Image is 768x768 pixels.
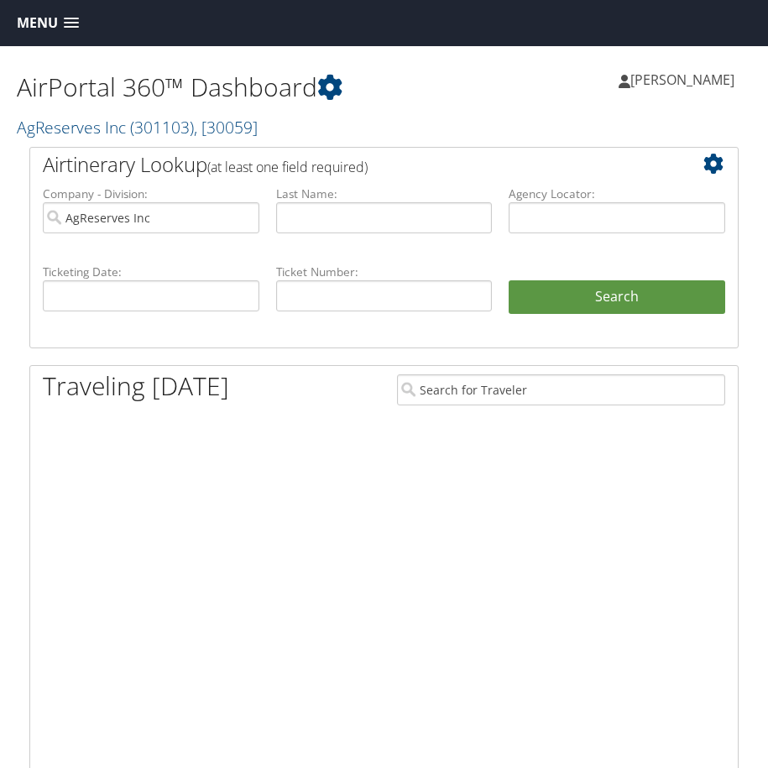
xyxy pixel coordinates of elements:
[17,116,258,138] a: AgReserves Inc
[43,264,259,280] label: Ticketing Date:
[43,185,259,202] label: Company - Division:
[8,9,87,37] a: Menu
[630,71,734,89] span: [PERSON_NAME]
[276,185,493,202] label: Last Name:
[194,116,258,138] span: , [ 30059 ]
[509,280,725,314] button: Search
[276,264,493,280] label: Ticket Number:
[619,55,751,105] a: [PERSON_NAME]
[43,368,229,404] h1: Traveling [DATE]
[207,158,368,176] span: (at least one field required)
[509,185,725,202] label: Agency Locator:
[17,70,384,105] h1: AirPortal 360™ Dashboard
[17,15,58,31] span: Menu
[130,116,194,138] span: ( 301103 )
[43,150,666,179] h2: Airtinerary Lookup
[397,374,726,405] input: Search for Traveler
